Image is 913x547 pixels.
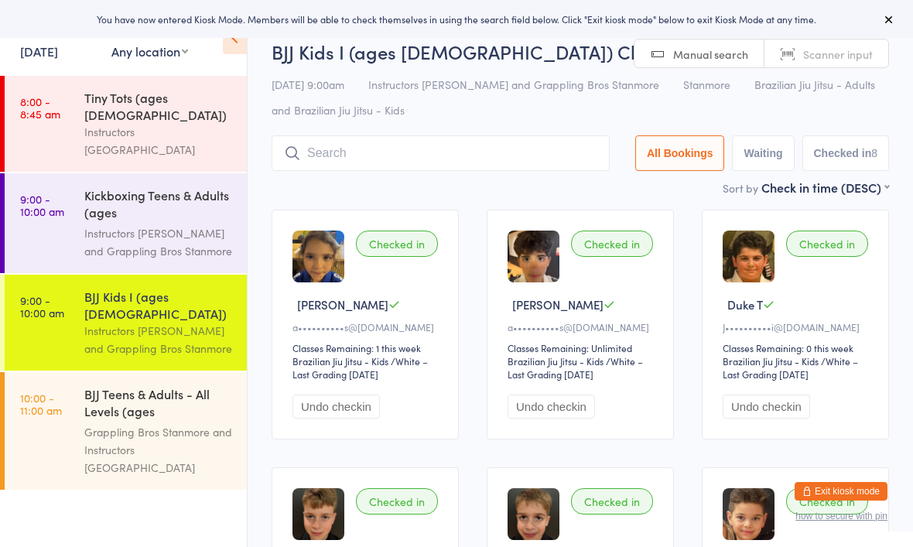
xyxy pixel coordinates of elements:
[571,488,653,515] div: Checked in
[508,231,559,282] img: image1754291778.png
[356,231,438,257] div: Checked in
[508,354,604,368] div: Brazilian Jiu Jitsu - Kids
[786,231,868,257] div: Checked in
[5,372,247,490] a: 10:00 -11:00 amBJJ Teens & Adults - All Levels (ages [DEMOGRAPHIC_DATA]+)Grappling Bros Stanmore ...
[727,296,763,313] span: Duke T
[512,296,604,313] span: [PERSON_NAME]
[292,488,344,540] img: image1757486887.png
[508,395,595,419] button: Undo checkin
[84,123,234,159] div: Instructors [GEOGRAPHIC_DATA]
[272,39,889,64] h2: BJJ Kids I (ages [DEMOGRAPHIC_DATA]) Check-in
[723,341,873,354] div: Classes Remaining: 0 this week
[732,135,794,171] button: Waiting
[723,354,819,368] div: Brazilian Jiu Jitsu - Kids
[84,288,234,322] div: BJJ Kids I (ages [DEMOGRAPHIC_DATA])
[356,488,438,515] div: Checked in
[20,43,58,60] a: [DATE]
[673,46,748,62] span: Manual search
[5,173,247,273] a: 9:00 -10:00 amKickboxing Teens & Adults (ages [DEMOGRAPHIC_DATA]+)Instructors [PERSON_NAME] and G...
[292,354,388,368] div: Brazilian Jiu Jitsu - Kids
[5,275,247,371] a: 9:00 -10:00 amBJJ Kids I (ages [DEMOGRAPHIC_DATA])Instructors [PERSON_NAME] and Grappling Bros St...
[25,12,888,26] div: You have now entered Kiosk Mode. Members will be able to check themselves in using the search fie...
[723,231,775,282] img: image1746864403.png
[292,395,380,419] button: Undo checkin
[292,231,344,282] img: image1754291806.png
[84,322,234,357] div: Instructors [PERSON_NAME] and Grappling Bros Stanmore
[723,180,758,196] label: Sort by
[20,193,64,217] time: 9:00 - 10:00 am
[20,294,64,319] time: 9:00 - 10:00 am
[508,341,658,354] div: Classes Remaining: Unlimited
[84,385,234,423] div: BJJ Teens & Adults - All Levels (ages [DEMOGRAPHIC_DATA]+)
[5,76,247,172] a: 8:00 -8:45 amTiny Tots (ages [DEMOGRAPHIC_DATA])Instructors [GEOGRAPHIC_DATA]
[683,77,730,92] span: Stanmore
[20,95,60,120] time: 8:00 - 8:45 am
[723,395,810,419] button: Undo checkin
[803,46,873,62] span: Scanner input
[795,511,887,521] button: how to secure with pin
[871,147,877,159] div: 8
[84,423,234,477] div: Grappling Bros Stanmore and Instructors [GEOGRAPHIC_DATA]
[368,77,659,92] span: Instructors [PERSON_NAME] and Grappling Bros Stanmore
[802,135,890,171] button: Checked in8
[795,482,887,501] button: Exit kiosk mode
[297,296,388,313] span: [PERSON_NAME]
[571,231,653,257] div: Checked in
[292,341,443,354] div: Classes Remaining: 1 this week
[84,224,234,260] div: Instructors [PERSON_NAME] and Grappling Bros Stanmore
[786,488,868,515] div: Checked in
[272,77,344,92] span: [DATE] 9:00am
[292,320,443,333] div: a••••••••••s@[DOMAIN_NAME]
[723,488,775,540] img: image1757315765.png
[723,320,873,333] div: J••••••••••i@[DOMAIN_NAME]
[635,135,725,171] button: All Bookings
[84,186,234,224] div: Kickboxing Teens & Adults (ages [DEMOGRAPHIC_DATA]+)
[761,179,889,196] div: Check in time (DESC)
[508,320,658,333] div: a••••••••••s@[DOMAIN_NAME]
[508,488,559,540] img: image1757486929.png
[84,89,234,123] div: Tiny Tots (ages [DEMOGRAPHIC_DATA])
[111,43,188,60] div: Any location
[272,135,610,171] input: Search
[20,391,62,416] time: 10:00 - 11:00 am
